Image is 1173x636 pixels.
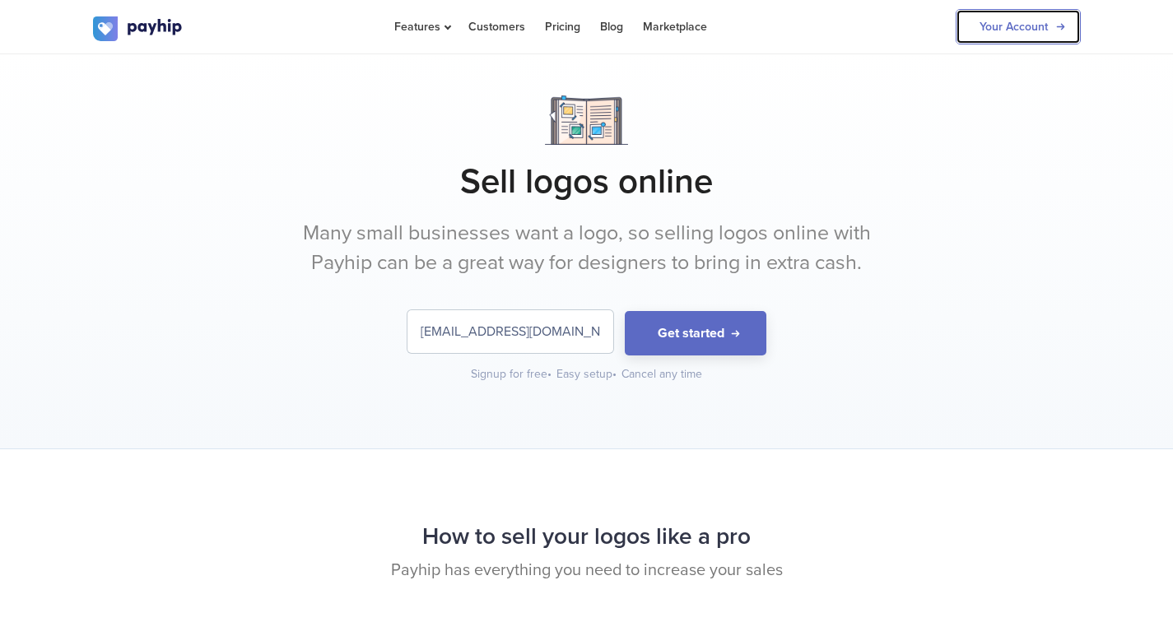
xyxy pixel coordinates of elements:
[394,20,449,34] span: Features
[556,366,618,383] div: Easy setup
[407,310,613,353] input: Enter your email address
[93,559,1081,583] p: Payhip has everything you need to increase your sales
[625,311,766,356] button: Get started
[93,16,184,41] img: logo.svg
[471,366,553,383] div: Signup for free
[93,515,1081,559] h2: How to sell your logos like a pro
[547,367,552,381] span: •
[93,161,1081,202] h1: Sell logos online
[956,9,1081,44] a: Your Account
[621,366,702,383] div: Cancel any time
[545,95,628,145] img: Notebook.png
[278,219,896,277] p: Many small businesses want a logo, so selling logos online with Payhip can be a great way for des...
[612,367,617,381] span: •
